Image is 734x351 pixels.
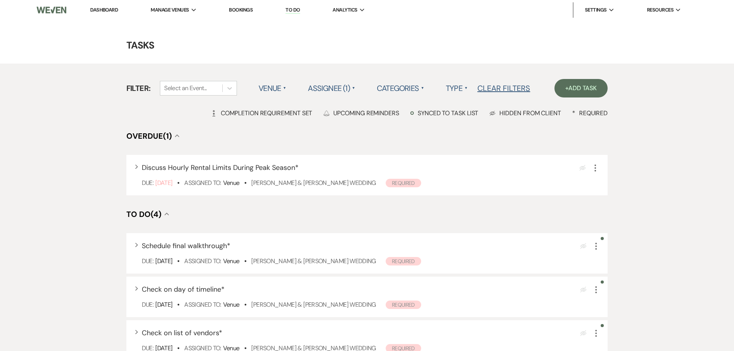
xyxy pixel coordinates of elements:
[151,6,189,14] span: Manage Venues
[184,301,221,309] span: Assigned To:
[142,257,153,265] span: Due:
[142,329,222,336] button: Check on list of vendors*
[386,301,421,309] span: Required
[126,209,161,219] span: To Do (4)
[126,132,180,140] button: Overdue(1)
[585,6,607,14] span: Settings
[177,179,179,187] b: •
[142,179,153,187] span: Due:
[333,6,357,14] span: Analytics
[244,179,246,187] b: •
[90,7,118,13] a: Dashboard
[142,163,299,172] span: Discuss Hourly Rental Limits During Peak Season *
[251,179,376,187] a: [PERSON_NAME] & [PERSON_NAME] Wedding
[377,81,424,95] label: Categories
[211,109,312,117] div: Completion Requirement Set
[90,39,645,52] h4: Tasks
[421,85,424,91] span: ▲
[142,301,153,309] span: Due:
[164,84,207,93] div: Select an Event...
[37,2,66,18] img: Weven Logo
[259,81,286,95] label: Venue
[283,85,286,91] span: ▲
[142,286,225,293] button: Check on day of timeline*
[352,85,355,91] span: ▲
[647,6,674,14] span: Resources
[126,131,172,141] span: Overdue (1)
[177,301,179,309] b: •
[251,257,376,265] a: [PERSON_NAME] & [PERSON_NAME] Wedding
[229,7,253,13] a: Bookings
[489,109,561,117] div: Hidden from Client
[308,81,355,95] label: Assignee (1)
[142,164,299,171] button: Discuss Hourly Rental Limits During Peak Season*
[386,179,421,187] span: Required
[142,241,230,250] span: Schedule final walkthrough *
[568,84,597,92] span: Add Task
[223,179,240,187] span: Venue
[477,84,530,92] button: Clear Filters
[251,301,376,309] a: [PERSON_NAME] & [PERSON_NAME] Wedding
[155,179,172,187] span: [DATE]
[184,257,221,265] span: Assigned To:
[126,210,169,218] button: To Do(4)
[126,82,151,94] span: Filter:
[572,109,608,117] div: Required
[286,7,300,14] a: To Do
[184,179,221,187] span: Assigned To:
[223,301,240,309] span: Venue
[244,257,246,265] b: •
[142,328,222,338] span: Check on list of vendors *
[155,301,172,309] span: [DATE]
[410,109,478,117] div: Synced to task list
[155,257,172,265] span: [DATE]
[446,81,468,95] label: Type
[323,109,399,117] div: Upcoming Reminders
[177,257,179,265] b: •
[142,285,225,294] span: Check on day of timeline *
[554,79,608,97] a: +Add Task
[386,257,421,265] span: Required
[223,257,240,265] span: Venue
[244,301,246,309] b: •
[142,242,230,249] button: Schedule final walkthrough*
[465,85,468,91] span: ▲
